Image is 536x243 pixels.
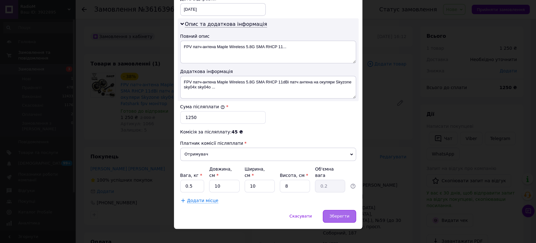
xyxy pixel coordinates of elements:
[180,148,356,161] span: Отримувач
[185,21,267,27] span: Опис та додаткова інформація
[187,198,219,203] span: Додати місце
[180,76,356,99] textarea: FPV патч-антена Maple Wireless 5.8G SMA RHCP 11dBi патч антена на окуляри Skyzone sky04x sky04o ...
[180,129,356,135] div: Комісія за післяплату:
[180,68,356,75] div: Додаткова інформація
[180,41,356,63] textarea: FPV патч-антена Maple Wireless 5.8G SMA RHCP 11...
[180,173,202,178] label: Вага, кг
[290,214,312,218] span: Скасувати
[315,166,345,178] div: Об'ємна вага
[245,167,265,178] label: Ширина, см
[209,167,232,178] label: Довжина, см
[329,214,349,218] span: Зберегти
[280,173,308,178] label: Висота, см
[180,104,225,109] label: Сума післяплати
[180,141,243,146] span: Платник комісії післяплати
[231,129,243,134] span: 45 ₴
[180,33,356,39] div: Повний опис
